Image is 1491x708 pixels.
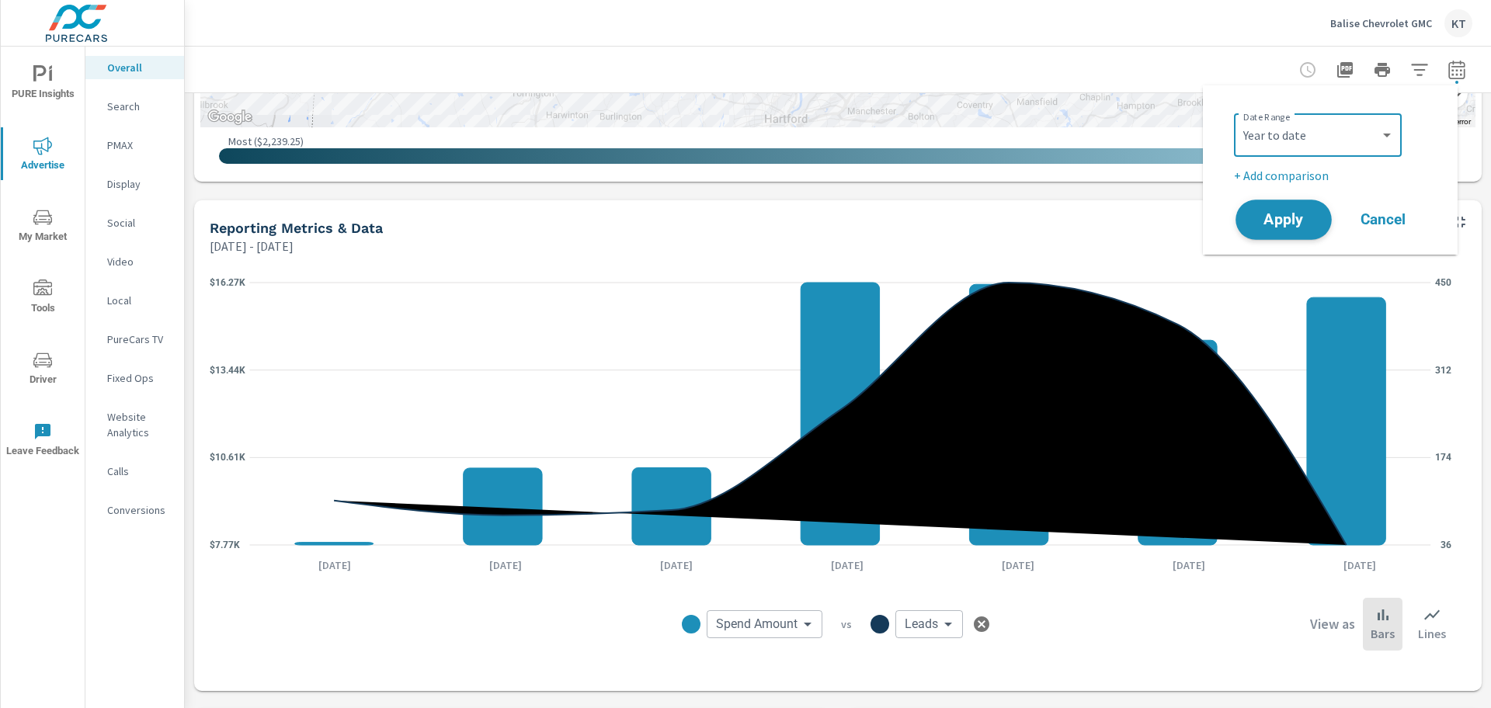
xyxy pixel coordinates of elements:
[85,498,184,522] div: Conversions
[107,463,172,479] p: Calls
[1441,54,1472,85] button: Select Date Range
[1333,557,1387,573] p: [DATE]
[1329,54,1361,85] button: "Export Report to PDF"
[85,172,184,196] div: Display
[107,370,172,386] p: Fixed Ops
[1435,452,1451,463] text: 174
[1435,365,1451,376] text: 312
[895,610,963,638] div: Leads
[85,328,184,351] div: PureCars TV
[210,452,245,463] text: $10.61K
[107,60,172,75] p: Overall
[210,220,383,236] h5: Reporting Metrics & Data
[228,134,304,148] p: Most ( $2,239.25 )
[107,293,172,308] p: Local
[1252,213,1315,227] span: Apply
[85,211,184,234] div: Social
[716,616,798,632] span: Spend Amount
[85,134,184,157] div: PMAX
[1310,616,1355,632] h6: View as
[85,460,184,483] div: Calls
[822,617,871,631] p: vs
[1444,9,1472,37] div: KT
[107,254,172,269] p: Video
[1352,213,1414,227] span: Cancel
[85,95,184,118] div: Search
[85,289,184,312] div: Local
[210,237,294,255] p: [DATE] - [DATE]
[85,405,184,444] div: Website Analytics
[991,557,1045,573] p: [DATE]
[649,557,704,573] p: [DATE]
[1162,557,1216,573] p: [DATE]
[5,208,80,246] span: My Market
[107,409,172,440] p: Website Analytics
[1371,624,1395,643] p: Bars
[5,65,80,103] span: PURE Insights
[905,616,938,632] span: Leads
[1435,277,1451,288] text: 450
[210,365,245,376] text: $13.44K
[107,331,172,347] p: PureCars TV
[210,277,245,288] text: $16.27K
[1367,54,1398,85] button: Print Report
[107,215,172,231] p: Social
[1448,210,1472,234] button: Minimize Widget
[210,540,240,550] text: $7.77K
[107,99,172,114] p: Search
[1330,16,1432,30] p: Balise Chevrolet GMC
[5,137,80,175] span: Advertise
[5,279,80,318] span: Tools
[1236,200,1332,240] button: Apply
[5,351,80,389] span: Driver
[85,366,184,390] div: Fixed Ops
[308,557,362,573] p: [DATE]
[5,422,80,460] span: Leave Feedback
[1336,200,1430,239] button: Cancel
[820,557,874,573] p: [DATE]
[1441,540,1451,550] text: 36
[107,502,172,518] p: Conversions
[107,176,172,192] p: Display
[204,107,255,127] img: Google
[1,47,85,475] div: nav menu
[707,610,822,638] div: Spend Amount
[85,56,184,79] div: Overall
[1418,624,1446,643] p: Lines
[107,137,172,153] p: PMAX
[85,250,184,273] div: Video
[204,107,255,127] a: Open this area in Google Maps (opens a new window)
[478,557,533,573] p: [DATE]
[1234,166,1433,185] p: + Add comparison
